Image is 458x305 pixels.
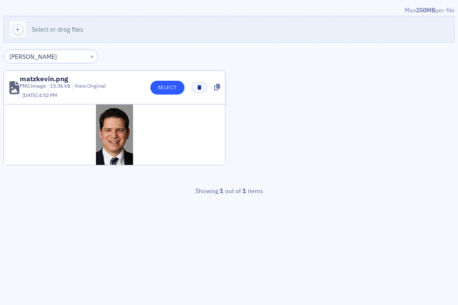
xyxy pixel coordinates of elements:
[48,82,71,90] div: 15.56 kB
[241,186,248,195] strong: 1
[20,82,46,90] div: PNG Image
[3,5,455,16] div: Max per file
[3,186,455,195] div: Showing out of items
[416,6,435,14] span: 250MB
[39,92,57,99] span: 4:52 PM
[3,16,455,43] button: Select or drag files
[32,25,83,33] span: Select or drag files
[20,75,68,82] div: matzkevin.png
[150,81,184,95] button: Select
[3,50,98,63] input: Search…
[218,186,225,195] strong: 1
[22,92,39,99] span: [DATE]
[75,82,106,89] a: View Original
[88,52,96,61] button: ×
